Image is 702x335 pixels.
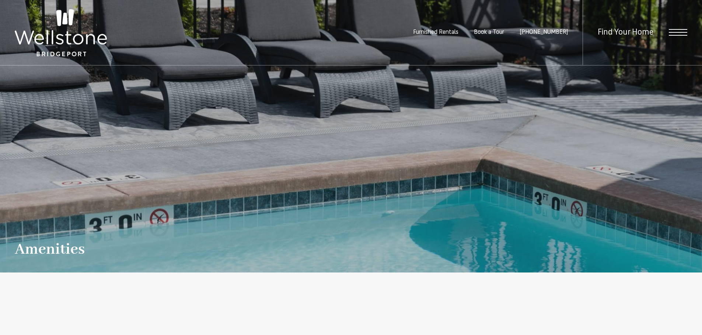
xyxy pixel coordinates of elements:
[474,29,504,35] a: Book a Tour
[15,9,107,56] img: Wellstone
[669,29,687,36] button: Open Menu
[413,29,458,35] a: Furnished Rentals
[520,29,568,35] a: Call Us at (253) 642-8681
[520,29,568,35] span: [PHONE_NUMBER]
[15,241,85,258] h1: Amenities
[598,28,653,37] a: Find Your Home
